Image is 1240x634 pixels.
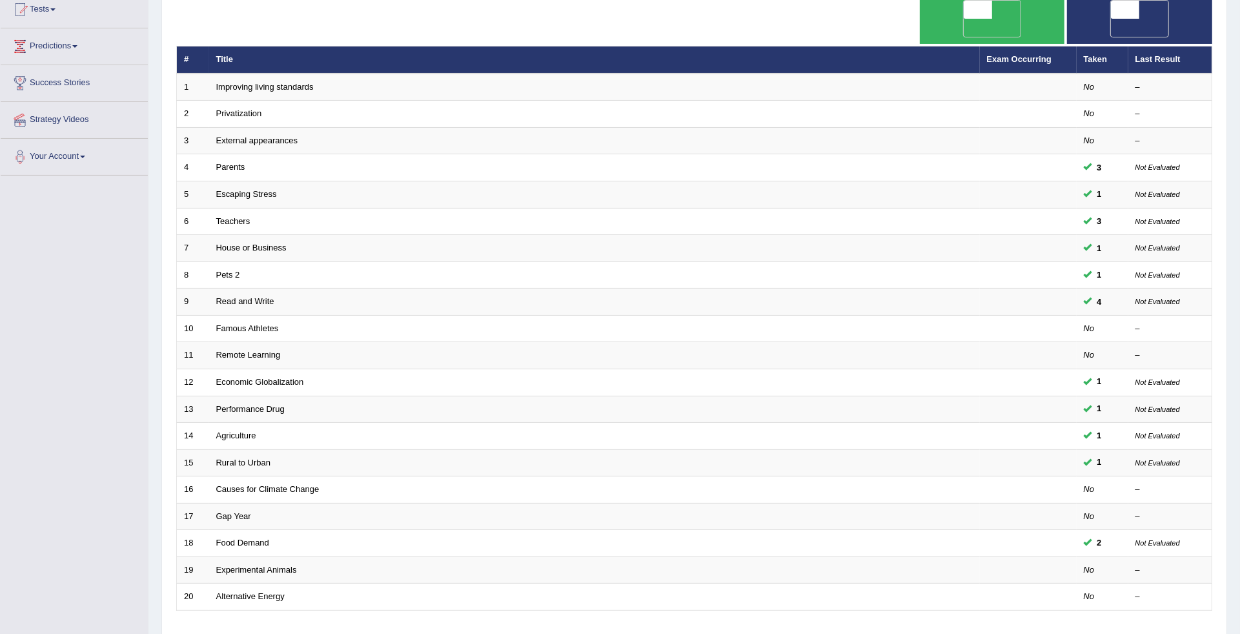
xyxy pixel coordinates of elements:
[1135,244,1180,252] small: Not Evaluated
[1135,564,1205,577] div: –
[177,74,209,101] td: 1
[1135,459,1180,467] small: Not Evaluated
[216,323,279,333] a: Famous Athletes
[1135,591,1205,603] div: –
[1077,46,1128,74] th: Taken
[209,46,980,74] th: Title
[216,162,245,172] a: Parents
[177,127,209,154] td: 3
[177,181,209,209] td: 5
[177,235,209,262] td: 7
[1135,271,1180,279] small: Not Evaluated
[216,189,277,199] a: Escaping Stress
[1092,456,1107,469] span: You can still take this question
[177,396,209,423] td: 13
[177,369,209,396] td: 12
[1135,108,1205,120] div: –
[1,139,148,171] a: Your Account
[177,208,209,235] td: 6
[216,511,251,521] a: Gap Year
[177,476,209,504] td: 16
[216,136,298,145] a: External appearances
[1084,136,1095,145] em: No
[216,108,262,118] a: Privatization
[987,54,1052,64] a: Exam Occurring
[177,101,209,128] td: 2
[216,350,281,360] a: Remote Learning
[1,102,148,134] a: Strategy Videos
[1084,82,1095,92] em: No
[1092,429,1107,443] span: You can still take this question
[1084,484,1095,494] em: No
[1135,484,1205,496] div: –
[1092,375,1107,389] span: You can still take this question
[1092,268,1107,281] span: You can still take this question
[216,591,285,601] a: Alternative Energy
[1135,405,1180,413] small: Not Evaluated
[1128,46,1212,74] th: Last Result
[177,584,209,611] td: 20
[1,65,148,97] a: Success Stories
[1135,511,1205,523] div: –
[216,538,269,547] a: Food Demand
[1092,295,1107,309] span: You can still take this question
[216,458,271,467] a: Rural to Urban
[177,423,209,450] td: 14
[1135,190,1180,198] small: Not Evaluated
[177,449,209,476] td: 15
[177,46,209,74] th: #
[177,530,209,557] td: 18
[216,216,250,226] a: Teachers
[1135,349,1205,362] div: –
[177,557,209,584] td: 19
[216,484,320,494] a: Causes for Climate Change
[1135,432,1180,440] small: Not Evaluated
[216,565,297,575] a: Experimental Animals
[1092,187,1107,201] span: You can still take this question
[1135,81,1205,94] div: –
[1084,108,1095,118] em: No
[216,82,314,92] a: Improving living standards
[216,296,274,306] a: Read and Write
[177,342,209,369] td: 11
[177,503,209,530] td: 17
[1135,135,1205,147] div: –
[177,261,209,289] td: 8
[177,154,209,181] td: 4
[1084,511,1095,521] em: No
[177,289,209,316] td: 9
[1135,298,1180,305] small: Not Evaluated
[1,28,148,61] a: Predictions
[1084,591,1095,601] em: No
[1084,565,1095,575] em: No
[1135,163,1180,171] small: Not Evaluated
[177,315,209,342] td: 10
[1092,402,1107,416] span: You can still take this question
[1092,537,1107,550] span: You can still take this question
[1092,214,1107,228] span: You can still take this question
[216,431,256,440] a: Agriculture
[1135,378,1180,386] small: Not Evaluated
[1135,218,1180,225] small: Not Evaluated
[1092,241,1107,255] span: You can still take this question
[1135,539,1180,547] small: Not Evaluated
[216,243,287,252] a: House or Business
[1135,323,1205,335] div: –
[216,404,285,414] a: Performance Drug
[216,270,240,280] a: Pets 2
[1084,350,1095,360] em: No
[1084,323,1095,333] em: No
[216,377,304,387] a: Economic Globalization
[1092,161,1107,174] span: You can still take this question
